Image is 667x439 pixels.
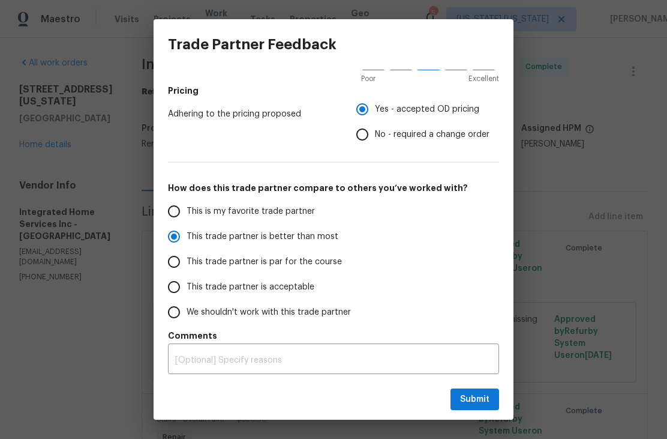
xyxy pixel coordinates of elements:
span: Excellent [468,73,499,85]
h5: Comments [168,330,499,342]
button: Submit [450,389,499,411]
h5: Pricing [168,85,499,97]
span: Yes - accepted OD pricing [375,103,479,116]
span: Submit [460,392,489,407]
span: This trade partner is par for the course [187,256,342,268]
span: This trade partner is acceptable [187,281,314,294]
span: No - required a change order [375,129,489,141]
span: Adhering to the pricing proposed [168,108,337,120]
span: We shouldn't work with this trade partner [187,306,351,319]
h3: Trade Partner Feedback [168,36,336,53]
div: How does this trade partner compare to others you’ve worked with? [168,199,499,325]
h5: How does this trade partner compare to others you’ve worked with? [168,182,499,194]
div: Pricing [356,97,499,147]
span: Poor [361,73,375,85]
span: This is my favorite trade partner [187,205,315,218]
span: This trade partner is better than most [187,231,338,243]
